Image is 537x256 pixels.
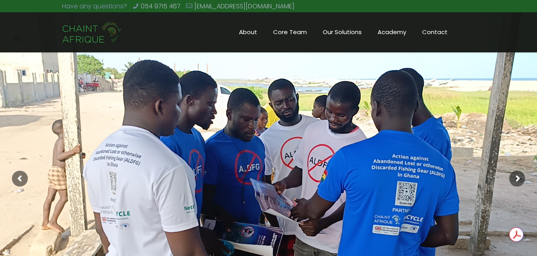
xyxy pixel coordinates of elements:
a: Our Solutions [315,12,370,52]
a: [EMAIL_ADDRESS][DOMAIN_NAME] [194,2,295,11]
a: Chaint Afrique [62,12,122,52]
a: About [231,12,265,52]
span: About [231,26,265,38]
a: Academy [370,12,414,52]
a: 054 9715 467 [141,2,180,11]
span: Contact [414,26,456,38]
span: Academy [370,26,414,38]
a: Contact [414,12,456,52]
span: Our Solutions [315,26,370,38]
a: Core Team [265,12,315,52]
span: Core Team [265,26,315,38]
img: Chaint_Afrique-20 [62,21,122,44]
